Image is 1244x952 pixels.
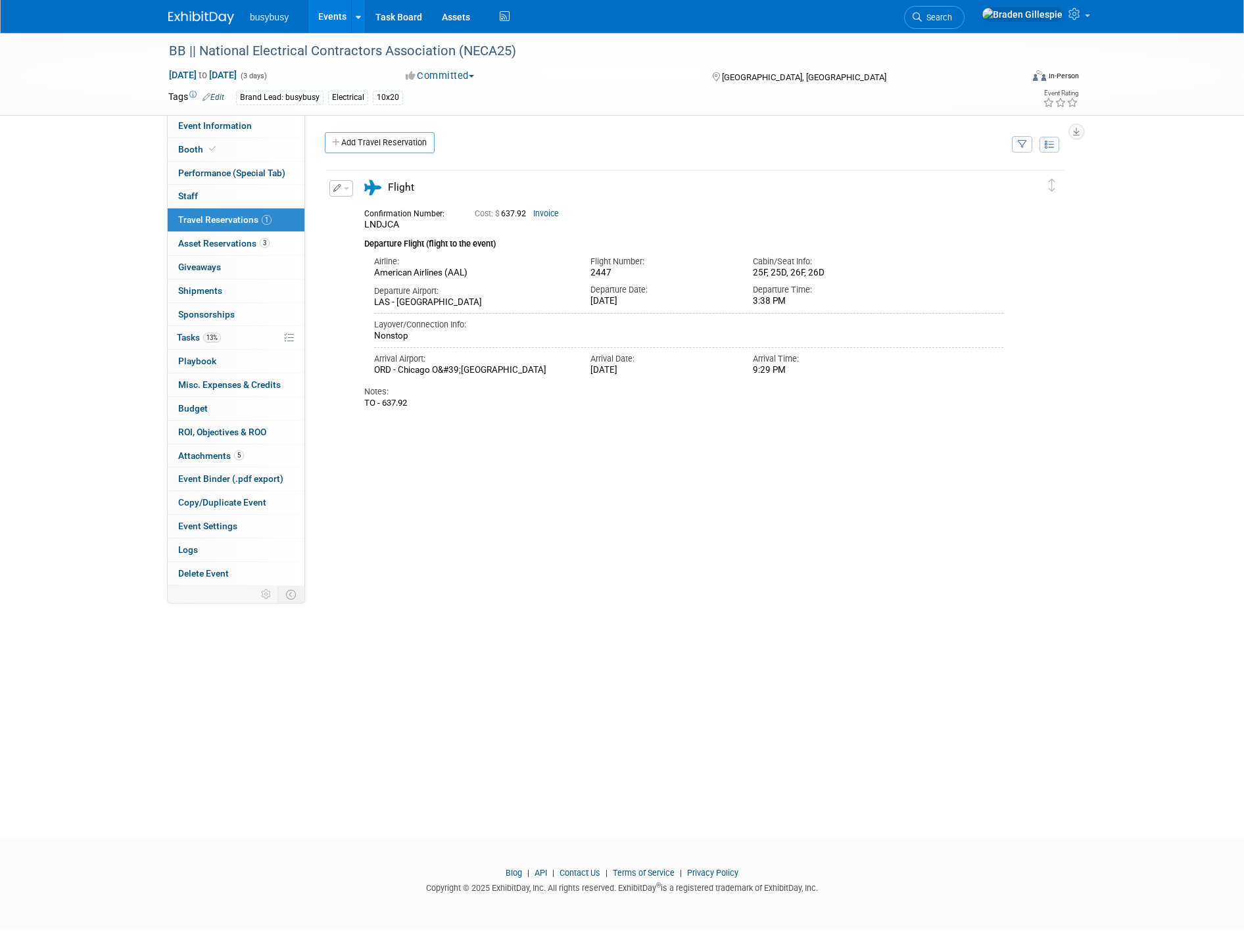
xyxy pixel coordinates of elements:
[364,398,1003,408] div: TO - 637.92
[164,39,1001,63] div: BB || National Electrical Contractors Association (NECA25)
[197,70,209,80] span: to
[388,181,414,193] span: Flight
[374,256,571,268] div: Airline:
[168,279,304,302] a: Shipments
[753,296,896,307] div: 3:38 PM
[168,562,304,585] a: Delete Event
[178,238,270,249] span: Asset Reservations
[374,268,571,279] div: American Airlines (AAL)
[753,256,896,268] div: Cabin/Seat Info:
[374,365,571,376] div: ORD - Chicago O&#39;[GEOGRAPHIC_DATA]
[373,91,403,105] div: 10x20
[178,427,266,437] span: ROI, Objectives & ROO
[168,373,304,396] a: Misc. Expenses & Credits
[613,868,675,878] a: Terms of Service
[168,256,304,279] a: Giveaways
[178,144,218,155] span: Booth
[590,365,733,376] div: [DATE]
[602,868,611,878] span: |
[178,168,285,178] span: Performance (Special Tab)
[325,132,435,153] a: Add Travel Reservation
[209,145,216,153] i: Booth reservation complete
[364,205,455,219] div: Confirmation Number:
[168,11,234,24] img: ExhibitDay
[922,12,952,22] span: Search
[722,72,886,82] span: [GEOGRAPHIC_DATA], [GEOGRAPHIC_DATA]
[168,114,304,137] a: Event Information
[178,191,198,201] span: Staff
[168,162,304,185] a: Performance (Special Tab)
[364,386,1003,398] div: Notes:
[687,868,738,878] a: Privacy Policy
[549,868,558,878] span: |
[374,285,571,297] div: Departure Airport:
[982,7,1063,22] img: Braden Gillespie
[260,238,270,248] span: 3
[168,208,304,231] a: Travel Reservations1
[168,467,304,490] a: Event Binder (.pdf export)
[506,868,522,878] a: Blog
[364,219,399,229] span: LNDJCA
[168,538,304,561] a: Logs
[178,568,229,579] span: Delete Event
[535,868,547,878] a: API
[178,497,266,508] span: Copy/Duplicate Event
[178,285,222,296] span: Shipments
[524,868,533,878] span: |
[401,69,479,83] button: Committed
[590,353,733,365] div: Arrival Date:
[656,882,661,889] sup: ®
[262,215,272,225] span: 1
[533,209,559,218] a: Invoice
[1033,70,1046,81] img: Format-Inperson.png
[178,214,272,225] span: Travel Reservations
[374,331,1003,342] div: Nonstop
[364,180,381,195] i: Flight
[234,450,244,460] span: 5
[590,296,733,307] div: [DATE]
[1043,90,1078,97] div: Event Rating
[677,868,685,878] span: |
[753,365,896,376] div: 9:29 PM
[178,521,237,531] span: Event Settings
[168,232,304,255] a: Asset Reservations3
[178,544,198,555] span: Logs
[1048,71,1079,81] div: In-Person
[374,297,571,308] div: LAS - [GEOGRAPHIC_DATA]
[1049,179,1055,192] i: Click and drag to move item
[178,379,281,390] span: Misc. Expenses & Credits
[168,303,304,326] a: Sponsorships
[475,209,531,218] span: 637.92
[168,397,304,420] a: Budget
[236,91,323,105] div: Brand Lead: busybusy
[203,333,221,343] span: 13%
[475,209,501,218] span: Cost: $
[944,68,1079,88] div: Event Format
[753,268,896,278] div: 25F, 25D, 26F, 26D
[364,231,1003,250] div: Departure Flight (flight to the event)
[904,6,965,29] a: Search
[168,69,237,81] span: [DATE] [DATE]
[178,473,283,484] span: Event Binder (.pdf export)
[328,91,368,105] div: Electrical
[168,90,224,105] td: Tags
[753,353,896,365] div: Arrival Time:
[177,332,221,343] span: Tasks
[178,450,244,461] span: Attachments
[178,120,252,131] span: Event Information
[178,262,221,272] span: Giveaways
[753,284,896,296] div: Departure Time:
[590,256,733,268] div: Flight Number:
[278,586,305,603] td: Toggle Event Tabs
[560,868,600,878] a: Contact Us
[168,491,304,514] a: Copy/Duplicate Event
[374,353,571,365] div: Arrival Airport:
[168,326,304,349] a: Tasks13%
[178,309,235,320] span: Sponsorships
[178,403,208,414] span: Budget
[239,72,267,80] span: (3 days)
[203,93,224,102] a: Edit
[590,268,733,279] div: 2447
[168,350,304,373] a: Playbook
[178,356,216,366] span: Playbook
